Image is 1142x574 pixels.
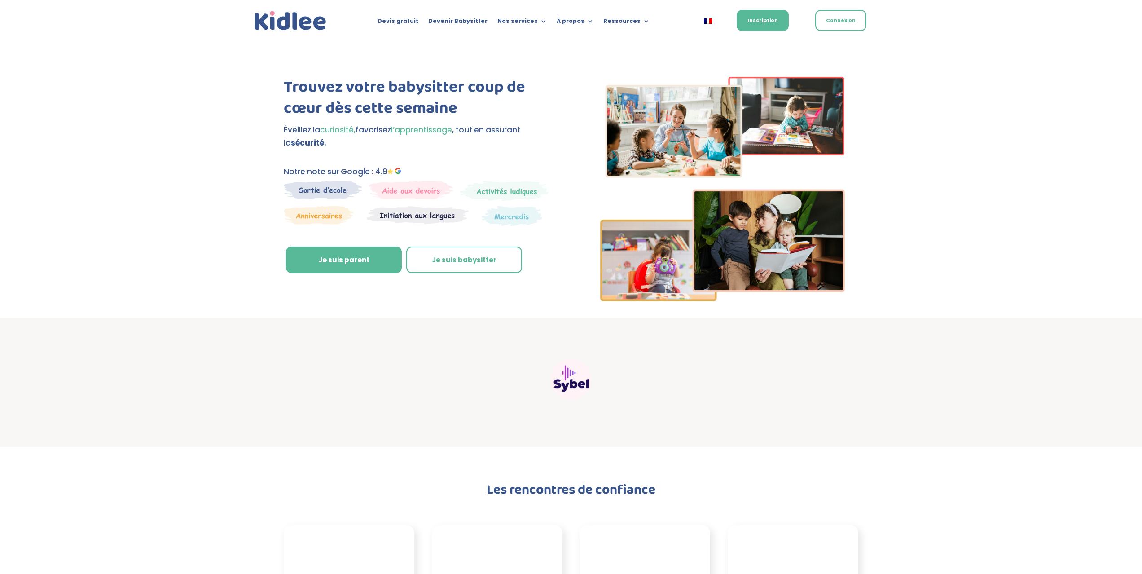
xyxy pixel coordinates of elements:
img: logo_kidlee_bleu [252,9,329,33]
img: Sortie decole [284,181,362,199]
a: Je suis parent [286,247,402,274]
a: Ressources [603,18,650,28]
p: Éveillez la favorisez , tout en assurant la [284,124,555,150]
h2: Les rencontres de confiance [329,483,813,501]
a: Kidlee Logo [252,9,329,33]
img: Thematique [482,206,542,226]
a: Nos services [497,18,547,28]
img: Sybel [551,359,591,399]
img: Atelier thematique [367,206,469,225]
img: Anniversaire [284,206,354,225]
img: weekends [369,181,453,199]
a: Devis gratuit [378,18,418,28]
img: Imgs-2 [600,77,845,301]
img: Mercredi [460,181,549,201]
h1: Trouvez votre babysitter coup de cœur dès cette semaine [284,77,555,124]
strong: sécurité. [291,137,326,148]
span: curiosité, [320,124,356,135]
a: Devenir Babysitter [428,18,488,28]
a: Inscription [737,10,789,31]
a: Connexion [815,10,866,31]
p: Notre note sur Google : 4.9 [284,165,555,178]
img: Français [704,18,712,24]
span: l’apprentissage [391,124,452,135]
a: À propos [557,18,593,28]
a: Je suis babysitter [406,247,522,274]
